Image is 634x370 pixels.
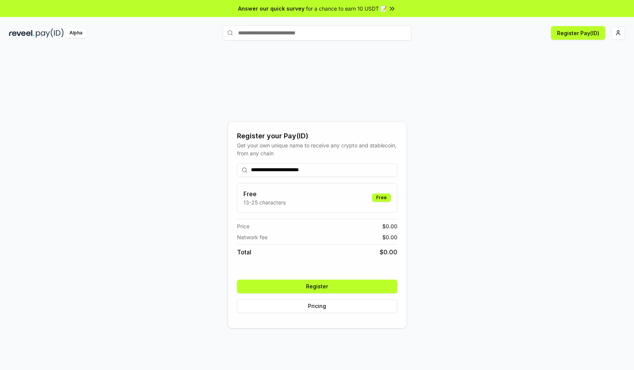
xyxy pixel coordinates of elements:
button: Pricing [237,299,397,313]
img: reveel_dark [9,28,34,38]
p: 13-25 characters [243,198,286,206]
span: for a chance to earn 10 USDT 📝 [306,5,387,12]
div: Free [372,194,391,202]
span: $ 0.00 [382,222,397,230]
img: pay_id [36,28,64,38]
span: Total [237,248,251,257]
span: $ 0.00 [380,248,397,257]
button: Register [237,280,397,293]
div: Get your own unique name to receive any crypto and stablecoin, from any chain [237,141,397,157]
div: Alpha [65,28,86,38]
span: Answer our quick survey [238,5,305,12]
h3: Free [243,189,286,198]
button: Register Pay(ID) [551,26,605,40]
span: Network fee [237,233,268,241]
span: $ 0.00 [382,233,397,241]
div: Register your Pay(ID) [237,131,397,141]
span: Price [237,222,249,230]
